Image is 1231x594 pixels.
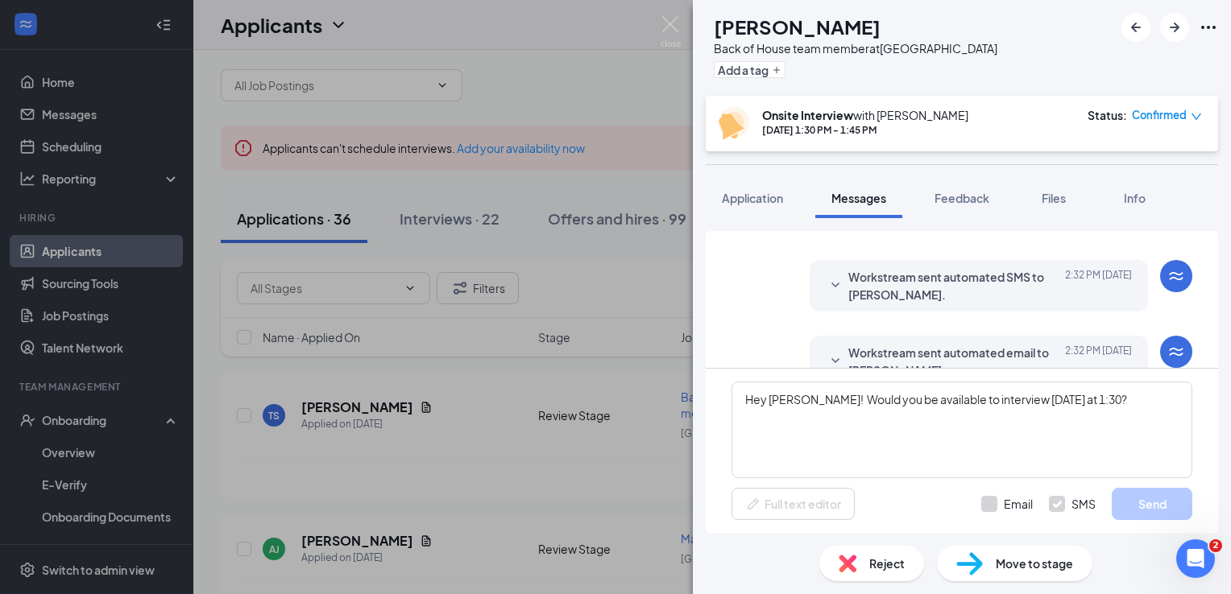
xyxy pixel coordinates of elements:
[762,107,968,123] div: with [PERSON_NAME]
[935,191,989,205] span: Feedback
[1167,342,1186,361] svg: WorkstreamLogo
[1065,344,1132,379] span: [DATE] 2:32 PM
[1126,18,1146,37] svg: ArrowLeftNew
[714,61,785,78] button: PlusAdd a tag
[1176,539,1215,578] iframe: Intercom live chat
[1191,111,1202,122] span: down
[772,65,781,75] svg: Plus
[762,108,853,122] b: Onsite Interview
[1199,18,1218,37] svg: Ellipses
[1121,13,1150,42] button: ArrowLeftNew
[1160,13,1189,42] button: ArrowRight
[1042,191,1066,205] span: Files
[722,191,783,205] span: Application
[1132,107,1187,123] span: Confirmed
[1165,18,1184,37] svg: ArrowRight
[732,488,855,520] button: Full text editorPen
[1209,539,1222,552] span: 2
[1124,191,1146,205] span: Info
[826,352,845,371] svg: SmallChevronDown
[848,344,1059,379] span: Workstream sent automated email to [PERSON_NAME].
[745,496,761,512] svg: Pen
[826,276,845,295] svg: SmallChevronDown
[714,40,997,56] div: Back of House team member at [GEOGRAPHIC_DATA]
[1167,266,1186,286] svg: WorkstreamLogo
[762,123,968,137] div: [DATE] 1:30 PM - 1:45 PM
[831,191,886,205] span: Messages
[848,268,1059,303] span: Workstream sent automated SMS to [PERSON_NAME].
[714,13,881,40] h1: [PERSON_NAME]
[1088,107,1127,123] div: Status :
[732,382,1192,478] textarea: Hey [PERSON_NAME]! Would you be available to interview [DATE] at 1:30?
[1065,268,1132,303] span: [DATE] 2:32 PM
[1112,488,1192,520] button: Send
[996,555,1073,572] span: Move to stage
[869,555,905,572] span: Reject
